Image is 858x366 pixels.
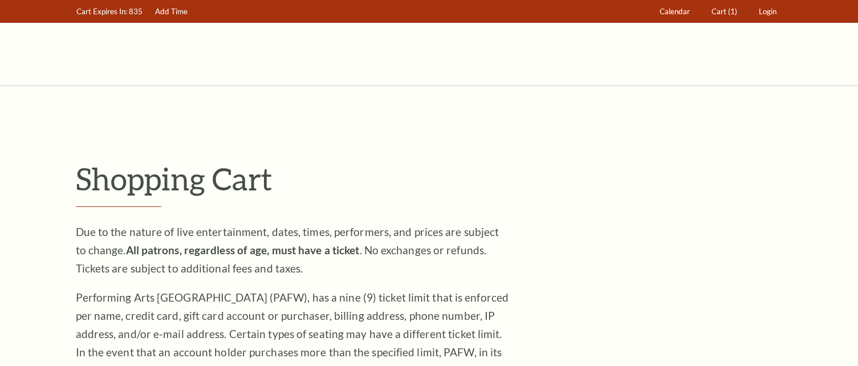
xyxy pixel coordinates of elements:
strong: All patrons, regardless of age, must have a ticket [126,243,360,257]
span: Calendar [660,7,690,16]
span: Due to the nature of live entertainment, dates, times, performers, and prices are subject to chan... [76,225,499,275]
a: Calendar [654,1,695,23]
a: Add Time [149,1,193,23]
span: Cart Expires In: [76,7,127,16]
a: Login [753,1,782,23]
span: Cart [711,7,726,16]
p: Shopping Cart [76,160,783,197]
a: Cart (1) [706,1,742,23]
span: Login [759,7,776,16]
span: 835 [129,7,143,16]
span: (1) [728,7,737,16]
